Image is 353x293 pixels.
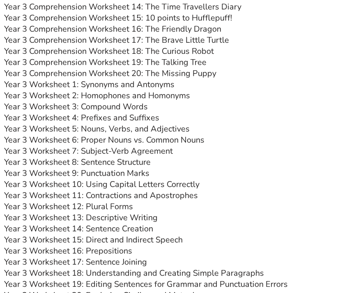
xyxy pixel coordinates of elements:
a: Year 3 Comprehension Worksheet 14: The Time Travellers Diary [4,2,241,13]
a: Year 3 Comprehension Worksheet 16: The Friendly Dragon [4,24,221,35]
a: Year 3 Comprehension Worksheet 18: The Curious Robot [4,46,214,57]
a: Year 3 Comprehension Worksheet 17: The Brave Little Turtle [4,35,229,46]
a: Year 3 Comprehension Worksheet 20: The Missing Puppy [4,68,216,79]
a: Year 3 Worksheet 10: Using Capital Letters Correctly [4,179,199,190]
a: Year 3 Worksheet 1: Synonyms and Antonyms [4,79,174,90]
a: Year 3 Comprehension Worksheet 19: The Talking Tree [4,57,206,68]
a: Year 3 Worksheet 13: Descriptive Writing [4,212,158,224]
a: Year 3 Comprehension Worksheet 15: 10 points to Hufflepuff! [4,13,232,24]
a: Year 3 Worksheet 12: Plural Forms [4,201,133,212]
a: Year 3 Worksheet 6: Proper Nouns vs. Common Nouns [4,135,204,146]
iframe: Chat Widget [212,200,353,293]
a: Year 3 Worksheet 11: Contractions and Apostrophes [4,190,198,201]
a: Year 3 Worksheet 4: Prefixes and Suffixes [4,113,159,124]
a: Year 3 Worksheet 17: Sentence Joining [4,257,147,268]
a: Year 3 Worksheet 9: Punctuation Marks [4,168,149,179]
a: Year 3 Worksheet 18: Understanding and Creating Simple Paragraphs [4,268,264,279]
a: Year 3 Worksheet 19: Editing Sentences for Grammar and Punctuation Errors [4,279,288,290]
a: Year 3 Worksheet 15: Direct and Indirect Speech [4,235,183,246]
a: Year 3 Worksheet 2: Homophones and Homonyms [4,90,190,102]
a: Year 3 Worksheet 8: Sentence Structure [4,157,151,168]
a: Year 3 Worksheet 7: Subject-Verb Agreement [4,146,173,157]
a: Year 3 Worksheet 14: Sentence Creation [4,224,153,235]
a: Year 3 Worksheet 16: Prepositions [4,246,132,257]
a: Year 3 Worksheet 3: Compound Words [4,102,148,113]
a: Year 3 Worksheet 5: Nouns, Verbs, and Adjectives [4,124,190,135]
